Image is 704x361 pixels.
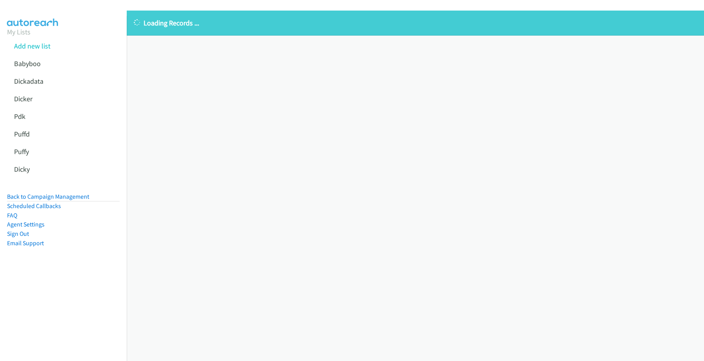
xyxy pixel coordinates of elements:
[7,202,61,210] a: Scheduled Callbacks
[7,193,89,200] a: Back to Campaign Management
[134,18,697,28] p: Loading Records ...
[14,129,30,138] a: Puffd
[14,77,43,86] a: Dickadata
[14,112,25,121] a: Pdk
[7,27,31,36] a: My Lists
[7,239,44,247] a: Email Support
[14,41,50,50] a: Add new list
[14,59,41,68] a: Babyboo
[14,94,32,103] a: Dicker
[7,230,29,237] a: Sign Out
[14,165,30,174] a: Dicky
[7,221,45,228] a: Agent Settings
[14,147,29,156] a: Puffy
[7,212,17,219] a: FAQ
